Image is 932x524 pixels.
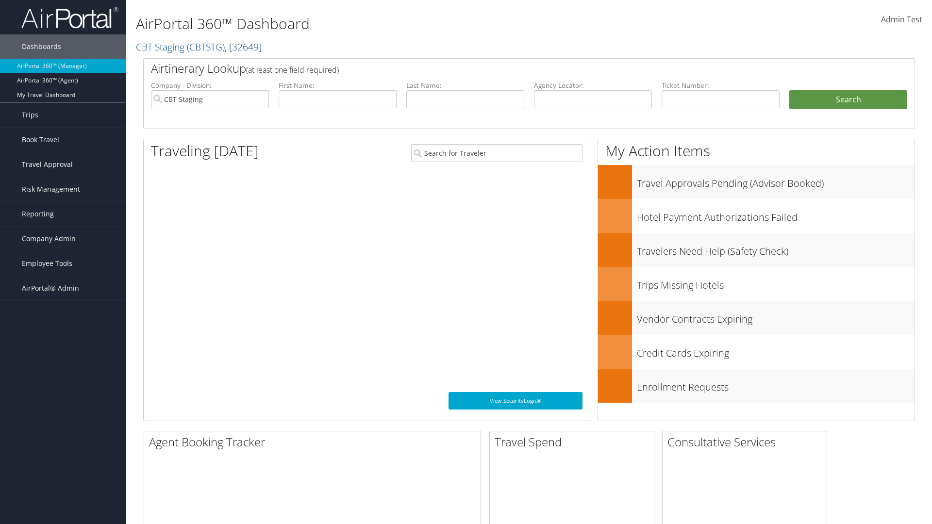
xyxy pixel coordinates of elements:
label: Company - Division: [151,81,269,90]
h3: Hotel Payment Authorizations Failed [637,206,915,224]
h3: Enrollment Requests [637,376,915,394]
h1: My Action Items [598,141,915,161]
a: Travelers Need Help (Safety Check) [598,233,915,267]
img: airportal-logo.png [21,6,118,29]
a: Credit Cards Expiring [598,335,915,369]
h1: AirPortal 360™ Dashboard [136,14,660,34]
label: First Name: [279,81,397,90]
label: Agency Locator: [534,81,652,90]
a: Hotel Payment Authorizations Failed [598,199,915,233]
h2: Travel Spend [495,434,654,450]
span: Travel Approval [22,152,73,177]
a: View SecurityLogic® [449,392,582,409]
span: Employee Tools [22,251,72,276]
span: Trips [22,103,38,127]
span: ( CBTSTG ) [187,40,225,53]
h3: Travel Approvals Pending (Advisor Booked) [637,172,915,190]
span: (at least one field required) [246,65,339,75]
span: Dashboards [22,34,61,59]
h2: Airtinerary Lookup [151,60,843,77]
span: Reporting [22,202,54,226]
h3: Travelers Need Help (Safety Check) [637,240,915,258]
a: Travel Approvals Pending (Advisor Booked) [598,165,915,199]
a: Enrollment Requests [598,369,915,403]
h1: Traveling [DATE] [151,141,259,161]
input: Search for Traveler [411,144,582,162]
label: Last Name: [406,81,524,90]
a: Vendor Contracts Expiring [598,301,915,335]
a: CBT Staging [136,40,262,53]
span: , [ 32649 ] [225,40,262,53]
h2: Agent Booking Tracker [149,434,481,450]
a: Trips Missing Hotels [598,267,915,301]
span: Admin Test [881,14,922,25]
button: Search [789,90,907,110]
span: Company Admin [22,227,76,251]
span: AirPortal® Admin [22,276,79,300]
h2: Consultative Services [667,434,827,450]
a: Admin Test [881,5,922,35]
label: Ticket Number: [662,81,780,90]
h3: Vendor Contracts Expiring [637,308,915,326]
h3: Credit Cards Expiring [637,342,915,360]
span: Book Travel [22,128,59,152]
span: Risk Management [22,177,80,201]
h3: Trips Missing Hotels [637,274,915,292]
